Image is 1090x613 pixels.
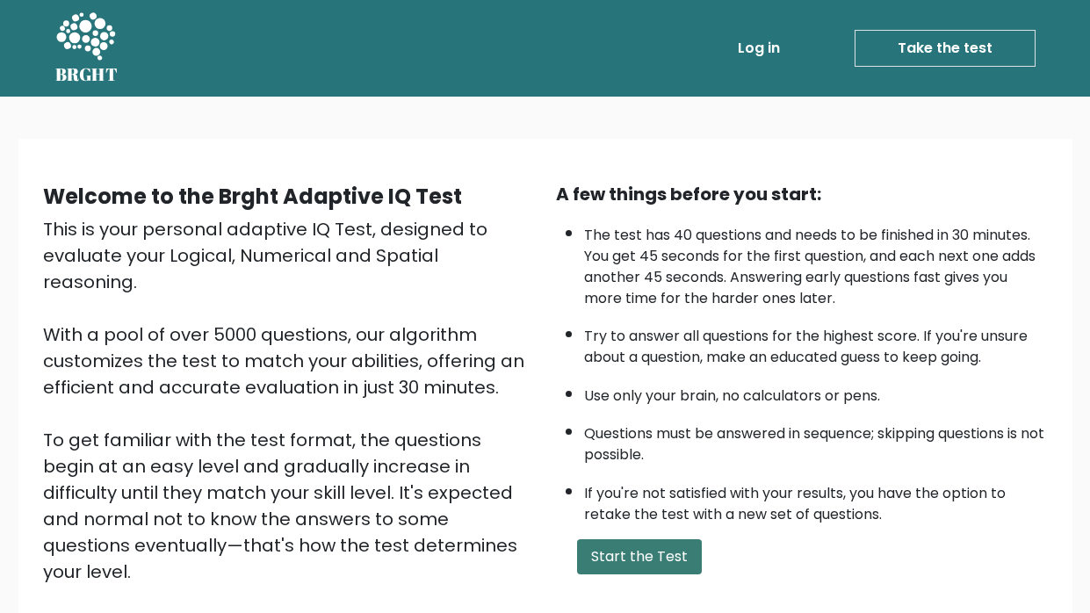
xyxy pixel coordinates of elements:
[55,64,119,85] h5: BRGHT
[43,182,462,211] b: Welcome to the Brght Adaptive IQ Test
[577,539,702,574] button: Start the Test
[584,377,1048,407] li: Use only your brain, no calculators or pens.
[584,216,1048,309] li: The test has 40 questions and needs to be finished in 30 minutes. You get 45 seconds for the firs...
[731,31,787,66] a: Log in
[55,7,119,90] a: BRGHT
[584,317,1048,368] li: Try to answer all questions for the highest score. If you're unsure about a question, make an edu...
[855,30,1036,67] a: Take the test
[584,415,1048,465] li: Questions must be answered in sequence; skipping questions is not possible.
[556,181,1048,207] div: A few things before you start:
[584,474,1048,525] li: If you're not satisfied with your results, you have the option to retake the test with a new set ...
